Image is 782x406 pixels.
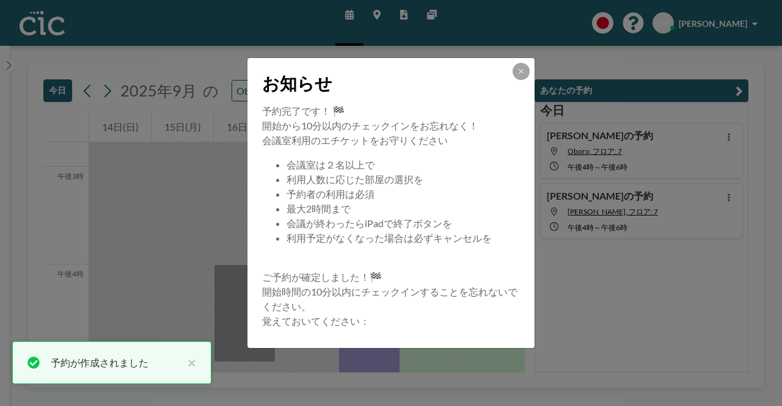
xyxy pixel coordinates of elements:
font: 会議が終わったらiPadで終了ボタンを [287,217,452,229]
font: 開始から10分以内のチェックインをお忘れなく！ [262,120,478,131]
font: 最大2時間まで [287,203,351,214]
font: 予約者の利用は必須 [287,188,375,200]
button: 近い [181,355,196,370]
font: 予約完了です！ 🏁 [262,105,345,117]
font: 会議室は２名以上で [287,159,375,170]
font: 覚えておいてください： [262,315,370,327]
font: 利用人数に応じた部屋の選択を [287,173,423,185]
font: 利用予定がなくなった場合は必ずキャンセルを [287,232,492,244]
font: 会議室利用のエチケットをお守りください [262,134,448,146]
font: 予約が作成されました [51,357,148,368]
font: 開始時間の10分以内にチェックインすることを忘れないでください。 [262,286,517,312]
font: ご予約が確定しました！🏁 [262,271,382,283]
font: お知らせ [262,73,332,93]
font: × [188,353,196,371]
